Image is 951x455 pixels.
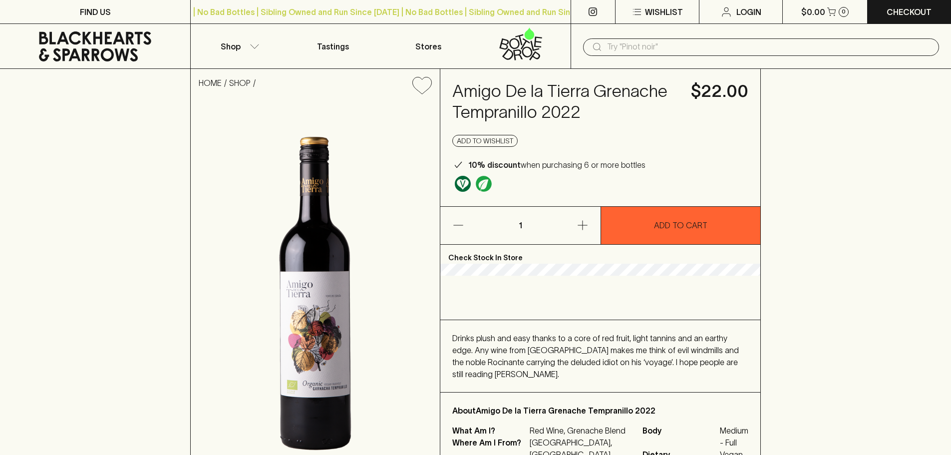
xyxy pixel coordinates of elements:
[452,425,527,437] p: What Am I?
[229,78,251,87] a: SHOP
[601,207,761,244] button: ADD TO CART
[720,425,748,449] span: Medium - Full
[191,24,286,68] button: Shop
[452,81,679,123] h4: Amigo De la Tierra Grenache Tempranillo 2022
[654,219,707,231] p: ADD TO CART
[508,207,532,244] p: 1
[452,135,518,147] button: Add to wishlist
[691,81,748,102] h4: $22.00
[221,40,241,52] p: Shop
[801,6,825,18] p: $0.00
[468,160,521,169] b: 10% discount
[317,40,349,52] p: Tastings
[80,6,111,18] p: FIND US
[440,245,760,264] p: Check Stock In Store
[887,6,932,18] p: Checkout
[645,6,683,18] p: Wishlist
[842,9,846,14] p: 0
[530,425,631,437] p: Red Wine, Grenache Blend
[455,176,471,192] img: Vegan
[607,39,931,55] input: Try "Pinot noir"
[408,73,436,98] button: Add to wishlist
[452,334,739,379] span: Drinks plush and easy thanks to a core of red fruit, light tannins and an earthy edge. Any wine f...
[473,173,494,194] a: Organic
[452,173,473,194] a: Made without the use of any animal products.
[286,24,380,68] a: Tastings
[415,40,441,52] p: Stores
[476,176,492,192] img: Organic
[199,78,222,87] a: HOME
[468,159,645,171] p: when purchasing 6 or more bottles
[381,24,476,68] a: Stores
[736,6,761,18] p: Login
[642,425,717,449] span: Body
[452,405,748,417] p: About Amigo De la Tierra Grenache Tempranillo 2022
